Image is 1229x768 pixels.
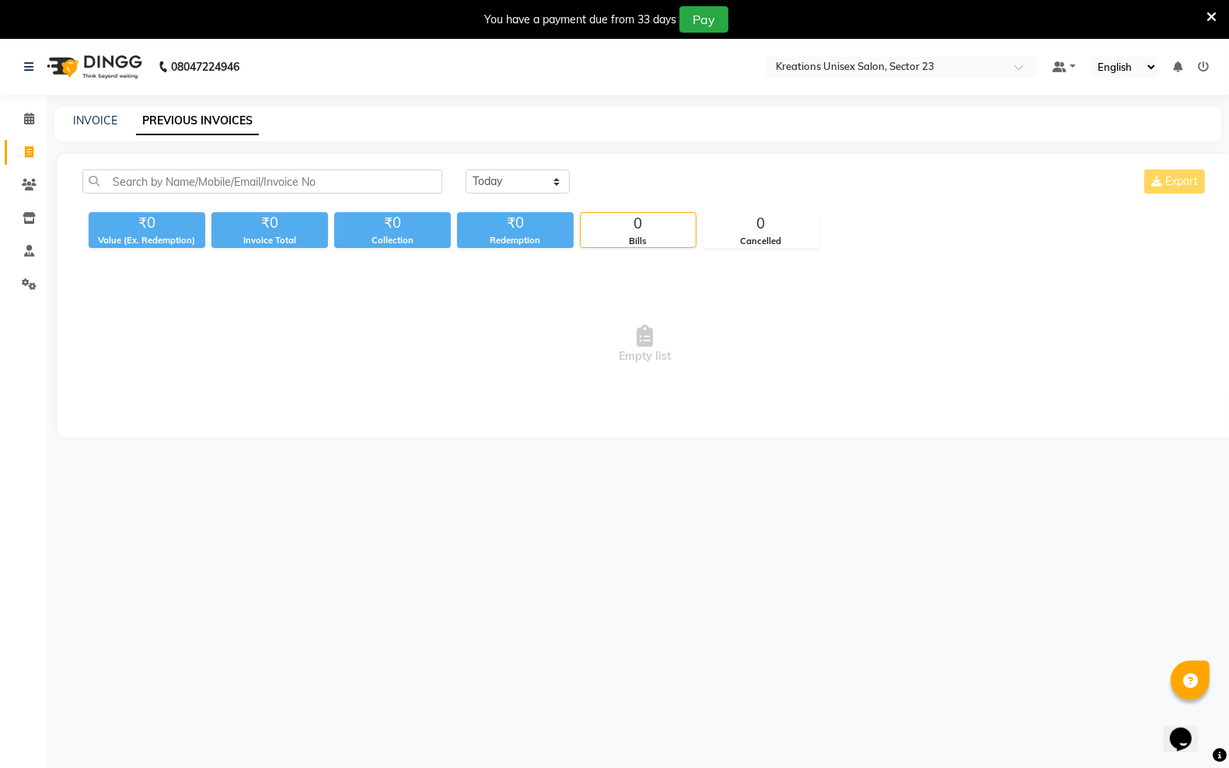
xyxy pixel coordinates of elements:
[581,235,696,248] div: Bills
[457,234,574,247] div: Redemption
[136,107,259,135] a: PREVIOUS INVOICES
[171,45,239,89] b: 08047224946
[211,212,328,234] div: ₹0
[334,212,451,234] div: ₹0
[211,234,328,247] div: Invoice Total
[704,213,819,235] div: 0
[89,234,205,247] div: Value (Ex. Redemption)
[679,6,728,33] button: Pay
[581,213,696,235] div: 0
[40,45,146,89] img: logo
[82,267,1208,422] span: Empty list
[704,235,819,248] div: Cancelled
[73,113,117,127] a: INVOICE
[1164,706,1213,752] iframe: chat widget
[484,12,676,28] div: You have a payment due from 33 days
[82,169,442,194] input: Search by Name/Mobile/Email/Invoice No
[457,212,574,234] div: ₹0
[334,234,451,247] div: Collection
[89,212,205,234] div: ₹0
